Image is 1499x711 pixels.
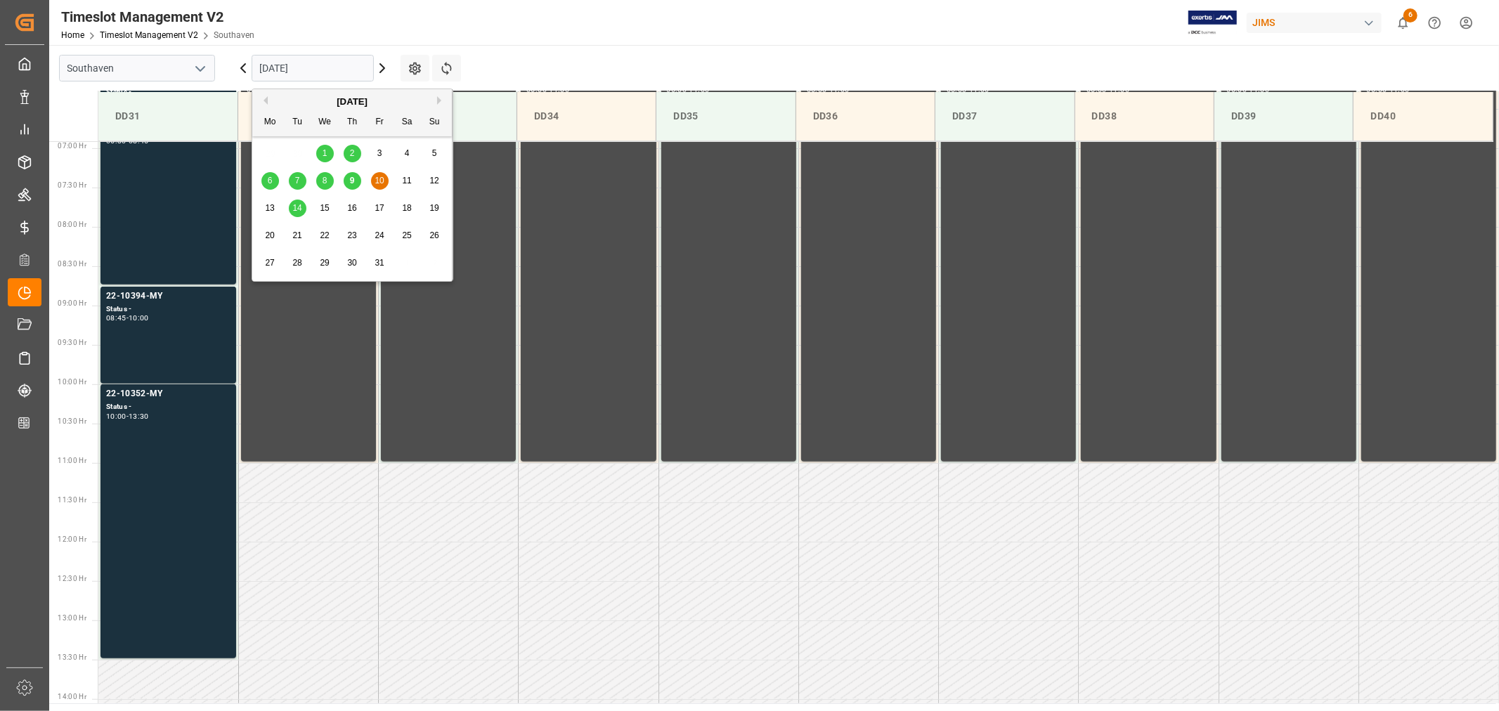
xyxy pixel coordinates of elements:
div: Choose Friday, October 3rd, 2025 [371,145,389,162]
span: 30 [347,258,356,268]
span: 15 [320,203,329,213]
span: 09:30 Hr [58,339,86,346]
div: Choose Tuesday, October 7th, 2025 [289,172,306,190]
span: 11:30 Hr [58,496,86,504]
input: Type to search/select [59,55,215,81]
div: 10:00 [129,315,149,321]
img: Exertis%20JAM%20-%20Email%20Logo.jpg_1722504956.jpg [1188,11,1237,35]
button: Help Center [1419,7,1451,39]
div: Fr [371,114,389,131]
span: 12:30 Hr [58,575,86,582]
span: 12:00 Hr [58,535,86,543]
div: Choose Sunday, October 26th, 2025 [426,227,443,244]
div: DD39 [1226,103,1342,129]
button: JIMS [1247,9,1387,36]
div: DD34 [528,103,644,129]
div: Choose Friday, October 31st, 2025 [371,254,389,272]
span: 11 [402,176,411,185]
span: 4 [405,148,410,158]
span: 1 [323,148,327,158]
span: 31 [375,258,384,268]
div: Choose Wednesday, October 15th, 2025 [316,200,334,217]
span: 17 [375,203,384,213]
div: Timeslot Management V2 [61,6,254,27]
a: Timeslot Management V2 [100,30,198,40]
span: 10:30 Hr [58,417,86,425]
div: Choose Thursday, October 23rd, 2025 [344,227,361,244]
span: 3 [377,148,382,158]
div: DD38 [1086,103,1202,129]
div: month 2025-10 [257,140,448,277]
div: Choose Wednesday, October 29th, 2025 [316,254,334,272]
div: [DATE] [252,95,452,109]
span: 14:00 Hr [58,693,86,700]
span: 9 [350,176,355,185]
div: Choose Tuesday, October 21st, 2025 [289,227,306,244]
div: Choose Sunday, October 19th, 2025 [426,200,443,217]
div: Choose Thursday, October 9th, 2025 [344,172,361,190]
div: Status - [106,401,231,413]
a: Home [61,30,84,40]
span: 13 [265,203,274,213]
div: Choose Sunday, October 5th, 2025 [426,145,443,162]
div: Tu [289,114,306,131]
span: 13:00 Hr [58,614,86,622]
div: Sa [398,114,416,131]
div: JIMS [1247,13,1382,33]
div: Choose Sunday, October 12th, 2025 [426,172,443,190]
span: 29 [320,258,329,268]
span: 26 [429,230,439,240]
div: Choose Saturday, October 4th, 2025 [398,145,416,162]
div: DD40 [1365,103,1481,129]
div: Su [426,114,443,131]
div: Choose Thursday, October 30th, 2025 [344,254,361,272]
span: 09:00 Hr [58,299,86,307]
span: 16 [347,203,356,213]
span: 23 [347,230,356,240]
div: Status - [106,304,231,315]
span: 07:30 Hr [58,181,86,189]
span: 08:30 Hr [58,260,86,268]
span: 13:30 Hr [58,653,86,661]
span: 2 [350,148,355,158]
div: DD31 [110,103,226,129]
button: Previous Month [259,96,268,105]
div: - [126,315,129,321]
span: 07:00 Hr [58,142,86,150]
input: MM-DD-YYYY [252,55,374,81]
div: We [316,114,334,131]
span: 14 [292,203,301,213]
div: Choose Thursday, October 16th, 2025 [344,200,361,217]
div: 13:30 [129,413,149,419]
div: Choose Tuesday, October 14th, 2025 [289,200,306,217]
button: Next Month [437,96,446,105]
div: Th [344,114,361,131]
span: 6 [268,176,273,185]
div: Choose Monday, October 13th, 2025 [261,200,279,217]
span: 10:00 Hr [58,378,86,386]
span: 12 [429,176,439,185]
div: DD36 [807,103,923,129]
div: Choose Thursday, October 2nd, 2025 [344,145,361,162]
div: DD32 [249,103,365,129]
span: 6 [1403,8,1417,22]
span: 24 [375,230,384,240]
span: 25 [402,230,411,240]
div: 22-10394-MY [106,289,231,304]
div: Choose Monday, October 6th, 2025 [261,172,279,190]
div: 22-10352-MY [106,387,231,401]
span: 5 [432,148,437,158]
span: 08:00 Hr [58,221,86,228]
button: open menu [189,58,210,79]
span: 21 [292,230,301,240]
div: Choose Friday, October 17th, 2025 [371,200,389,217]
span: 19 [429,203,439,213]
span: 10 [375,176,384,185]
div: Choose Wednesday, October 1st, 2025 [316,145,334,162]
div: Choose Wednesday, October 8th, 2025 [316,172,334,190]
div: DD35 [668,103,784,129]
div: Choose Monday, October 27th, 2025 [261,254,279,272]
span: 28 [292,258,301,268]
span: 27 [265,258,274,268]
div: DD37 [947,103,1063,129]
